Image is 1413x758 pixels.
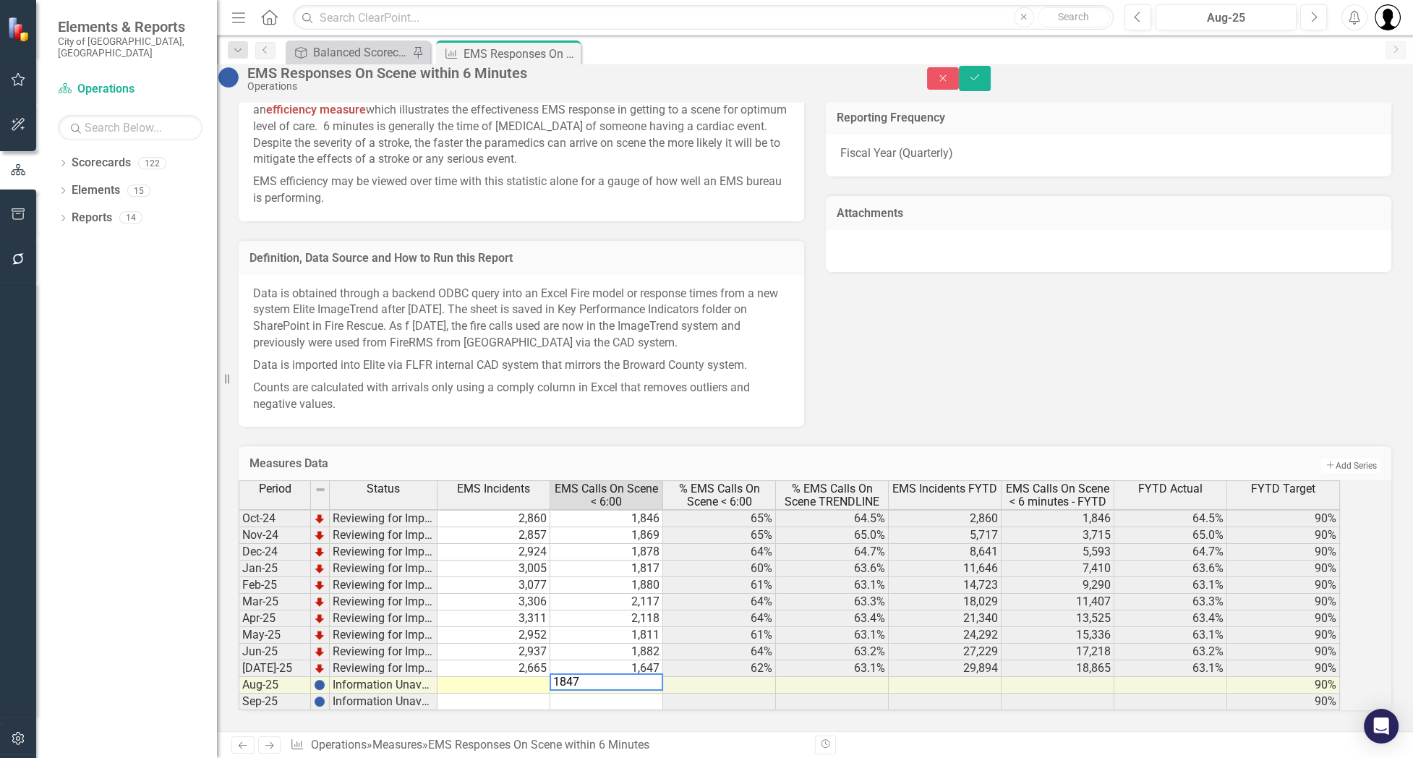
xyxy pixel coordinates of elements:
[314,663,325,674] img: TnMDeAgwAPMxUmUi88jYAAAAAElFTkSuQmCC
[1364,709,1399,744] div: Open Intercom Messenger
[1227,594,1340,610] td: 90%
[663,594,776,610] td: 64%
[1227,677,1340,694] td: 90%
[1227,544,1340,561] td: 90%
[1251,482,1315,495] span: FYTD Target
[892,482,997,495] span: EMS Incidents FYTD
[776,610,889,627] td: 63.4%
[239,544,311,561] td: Dec-24
[550,610,663,627] td: 2,118
[127,184,150,197] div: 15
[1114,544,1227,561] td: 64.7%
[314,646,325,657] img: TnMDeAgwAPMxUmUi88jYAAAAAElFTkSuQmCC
[889,660,1002,677] td: 29,894
[457,482,530,495] span: EMS Incidents
[663,511,776,527] td: 65%
[1002,627,1114,644] td: 15,336
[1227,561,1340,577] td: 90%
[1114,561,1227,577] td: 63.6%
[1002,577,1114,594] td: 9,290
[253,82,790,171] p: . It is an which illustrates the effectiveness EMS response in getting to a scene for optimum lev...
[889,594,1002,610] td: 18,029
[330,627,437,644] td: Reviewing for Improvement
[253,171,790,207] p: EMS efficiency may be viewed over time with this statistic alone for a gauge of how well an EMS b...
[259,482,291,495] span: Period
[550,511,663,527] td: 1,846
[437,644,550,660] td: 2,937
[889,527,1002,544] td: 5,717
[776,561,889,577] td: 63.6%
[550,577,663,594] td: 1,880
[314,579,325,591] img: TnMDeAgwAPMxUmUi88jYAAAAAElFTkSuQmCC
[663,577,776,594] td: 61%
[239,627,311,644] td: May-25
[1138,482,1203,495] span: FYTD Actual
[437,577,550,594] td: 3,077
[330,527,437,544] td: Reviewing for Improvement
[239,561,311,577] td: Jan-25
[437,527,550,544] td: 2,857
[1156,4,1297,30] button: Aug-25
[776,527,889,544] td: 65.0%
[1161,9,1292,27] div: Aug-25
[1227,627,1340,644] td: 90%
[776,577,889,594] td: 63.1%
[1002,594,1114,610] td: 11,407
[314,529,325,541] img: TnMDeAgwAPMxUmUi88jYAAAAAElFTkSuQmCC
[1038,7,1110,27] button: Search
[776,660,889,677] td: 63.1%
[314,696,325,707] img: BgCOk07PiH71IgAAAABJRU5ErkJggg==
[1114,610,1227,627] td: 63.4%
[663,544,776,561] td: 64%
[330,511,437,527] td: Reviewing for Improvement
[1058,11,1089,22] span: Search
[840,145,1377,162] p: Fiscal Year (Quarterly)
[1227,527,1340,544] td: 90%
[437,594,550,610] td: 3,306
[330,694,437,710] td: Information Unavailable
[1114,627,1227,644] td: 63.1%
[663,527,776,544] td: 65%
[1114,660,1227,677] td: 63.1%
[58,115,202,140] input: Search Below...
[330,677,437,694] td: Information Unavailable
[72,155,131,171] a: Scorecards
[249,457,894,470] h3: Measures Data
[239,594,311,610] td: Mar-25
[253,377,790,413] p: Counts are calculated with arrivals only using a comply column in Excel that removes outliers and...
[247,65,898,81] div: EMS Responses On Scene within 6 Minutes
[437,610,550,627] td: 3,311
[779,482,885,508] span: % EMS Calls On Scene TRENDLINE
[1321,459,1380,473] button: Add Series
[1114,511,1227,527] td: 64.5%
[1002,561,1114,577] td: 7,410
[314,679,325,691] img: BgCOk07PiH71IgAAAABJRU5ErkJggg==
[58,18,202,35] span: Elements & Reports
[1004,482,1111,508] span: EMS Calls On Scene < 6 minutes - FYTD
[889,610,1002,627] td: 21,340
[372,738,422,751] a: Measures
[550,627,663,644] td: 1,811
[550,660,663,677] td: 1,647
[1002,644,1114,660] td: 17,218
[889,577,1002,594] td: 14,723
[313,43,409,61] div: Balanced Scorecard
[1002,544,1114,561] td: 5,593
[550,594,663,610] td: 2,117
[1114,527,1227,544] td: 65.0%
[239,511,311,527] td: Oct-24
[330,644,437,660] td: Reviewing for Improvement
[330,544,437,561] td: Reviewing for Improvement
[889,644,1002,660] td: 27,229
[776,627,889,644] td: 63.1%
[314,613,325,624] img: TnMDeAgwAPMxUmUi88jYAAAAAElFTkSuQmCC
[889,627,1002,644] td: 24,292
[239,644,311,660] td: Jun-25
[550,544,663,561] td: 1,878
[72,182,120,199] a: Elements
[776,644,889,660] td: 63.2%
[666,482,772,508] span: % EMS Calls On Scene < 6:00
[428,738,649,751] div: EMS Responses On Scene within 6 Minutes
[776,511,889,527] td: 64.5%
[776,544,889,561] td: 64.7%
